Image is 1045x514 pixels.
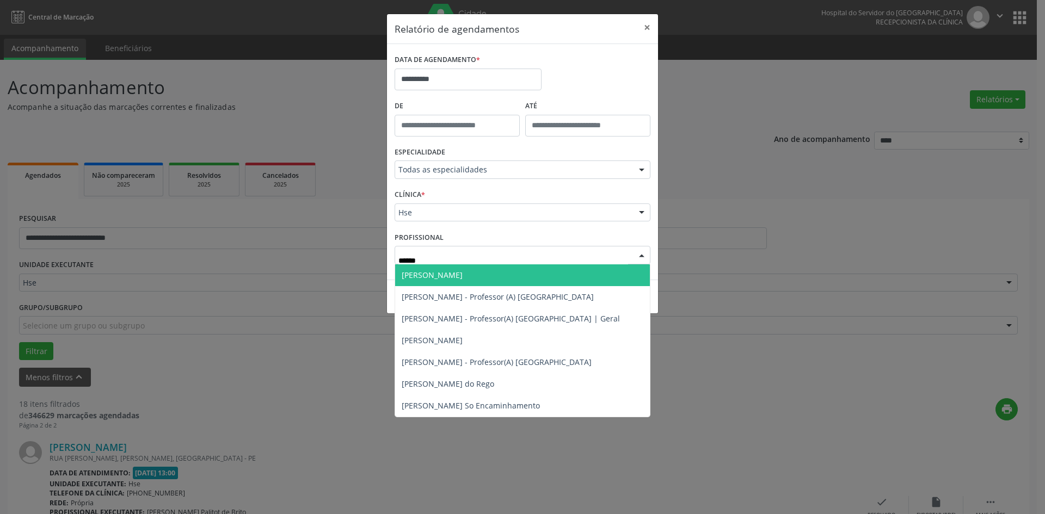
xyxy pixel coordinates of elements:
span: [PERSON_NAME] [402,335,463,345]
label: ESPECIALIDADE [395,144,445,161]
span: [PERSON_NAME] - Professor(A) [GEOGRAPHIC_DATA] | Geral [402,313,620,324]
h5: Relatório de agendamentos [395,22,519,36]
span: [PERSON_NAME] So Encaminhamento [402,400,540,411]
span: [PERSON_NAME] - Professor(A) [GEOGRAPHIC_DATA] [402,357,592,367]
span: Hse [398,207,628,218]
label: CLÍNICA [395,187,425,203]
span: [PERSON_NAME] - Professor (A) [GEOGRAPHIC_DATA] [402,292,594,302]
label: ATÉ [525,98,650,115]
label: De [395,98,520,115]
label: DATA DE AGENDAMENTO [395,52,480,69]
span: [PERSON_NAME] [402,270,463,280]
label: PROFISSIONAL [395,229,444,246]
button: Close [636,14,658,41]
span: Todas as especialidades [398,164,628,175]
span: [PERSON_NAME] do Rego [402,379,494,389]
